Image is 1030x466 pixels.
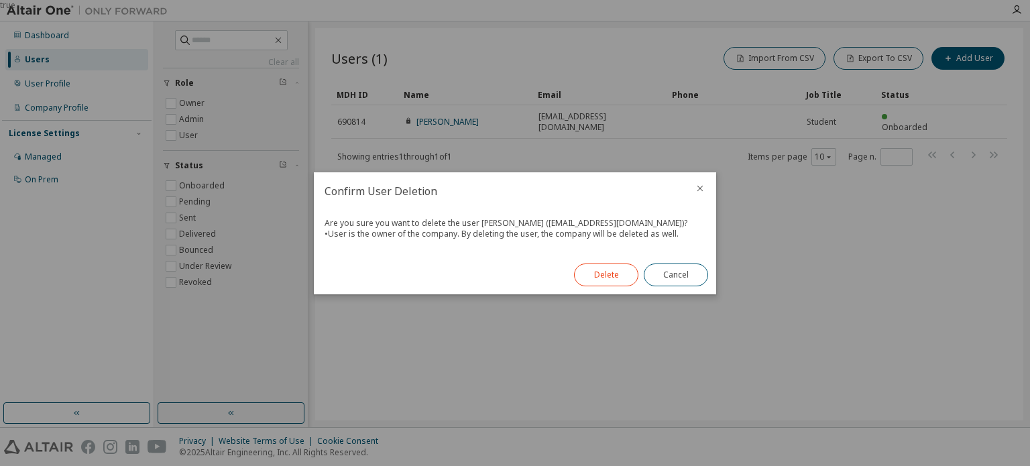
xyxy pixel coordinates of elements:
h2: Confirm User Deletion [314,172,684,210]
span: Are you sure you want to delete the user [PERSON_NAME] ([EMAIL_ADDRESS][DOMAIN_NAME])? [325,217,687,229]
div: • User is the owner of the company. By deleting the user, the company will be deleted as well. [325,229,700,239]
button: Cancel [644,264,708,286]
button: close [695,183,705,194]
button: Delete [574,264,638,286]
